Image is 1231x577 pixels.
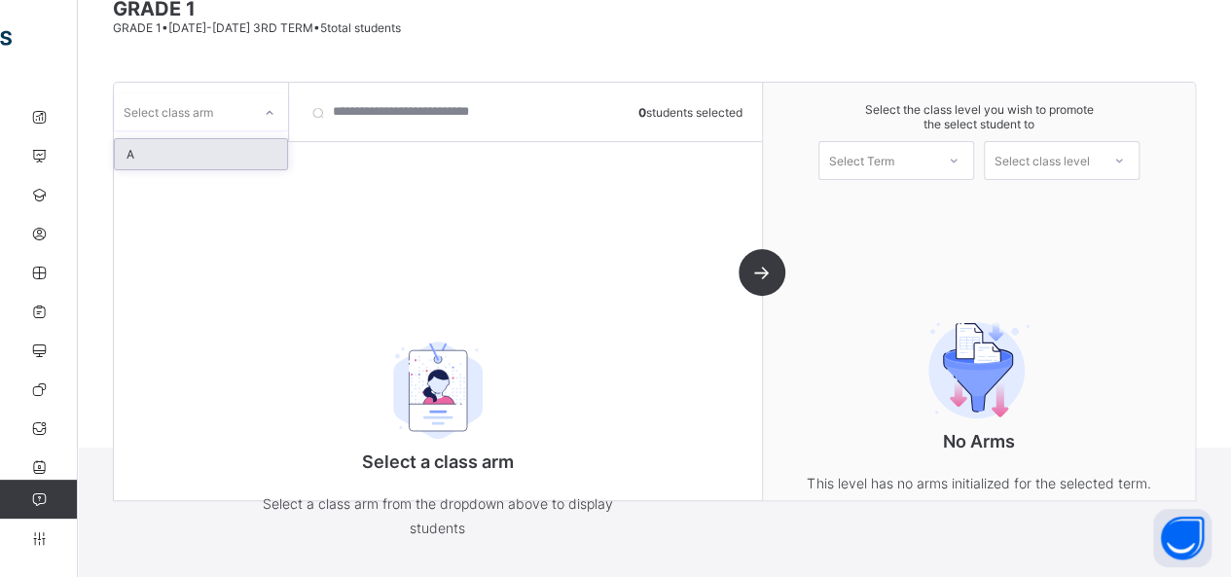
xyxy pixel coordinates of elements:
[124,93,213,130] div: Select class arm
[1153,509,1212,567] button: Open asap
[784,471,1174,495] p: This level has no arms initialized for the selected term.
[243,451,633,472] p: Select a class arm
[906,321,1052,418] img: filter.9c15f445b04ce8b7d5281b41737f44c2.svg
[784,431,1174,451] p: No Arms
[365,342,511,439] img: student.207b5acb3037b72b59086e8b1a17b1d0.svg
[784,268,1174,534] div: No Arms
[638,105,742,120] span: students selected
[113,20,401,35] span: GRADE 1 • [DATE]-[DATE] 3RD TERM • 5 total students
[115,139,287,169] div: A
[243,491,633,540] p: Select a class arm from the dropdown above to display students
[782,102,1176,131] span: Select the class level you wish to promote the select student to
[995,141,1090,180] div: Select class level
[829,141,894,180] div: Select Term
[638,105,646,120] b: 0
